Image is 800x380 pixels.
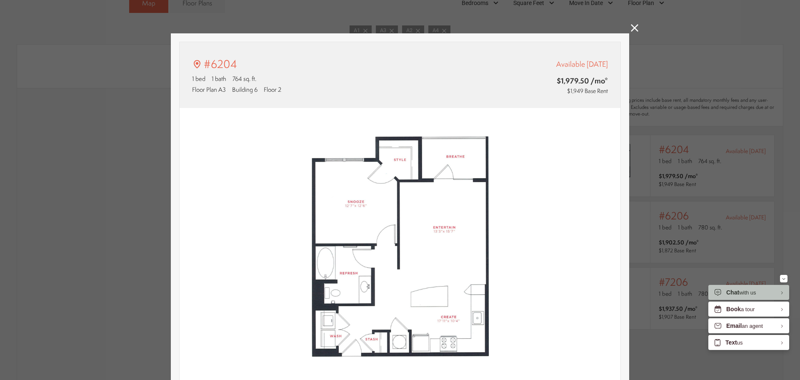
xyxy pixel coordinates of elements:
[212,74,226,83] span: 1 bath
[192,74,205,83] span: 1 bed
[510,75,608,86] span: $1,979.50 /mo*
[232,74,256,83] span: 764 sq. ft.
[264,85,281,94] span: Floor 2
[556,59,608,69] span: Available [DATE]
[232,85,257,94] span: Building 6
[567,87,608,95] span: $1,949 Base Rent
[192,85,226,94] span: Floor Plan A3
[204,56,237,72] p: #6204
